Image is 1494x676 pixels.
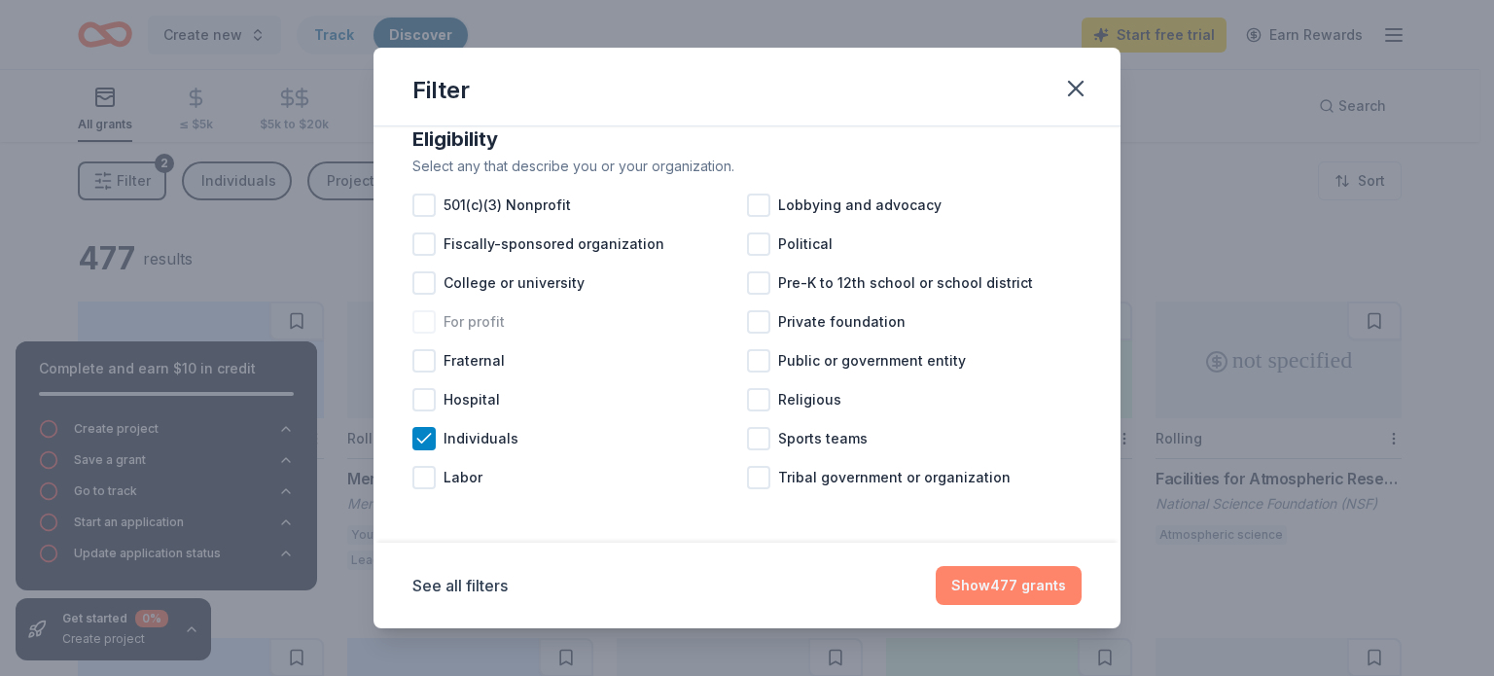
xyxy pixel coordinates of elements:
span: Fraternal [444,349,505,373]
span: Fiscally-sponsored organization [444,232,664,256]
span: Tribal government or organization [778,466,1011,489]
div: Filter [412,75,470,106]
span: 501(c)(3) Nonprofit [444,194,571,217]
span: For profit [444,310,505,334]
span: Religious [778,388,841,411]
button: Show477 grants [936,566,1082,605]
span: Hospital [444,388,500,411]
div: Eligibility [412,124,1082,155]
span: College or university [444,271,585,295]
span: Political [778,232,833,256]
button: See all filters [412,574,508,597]
span: Pre-K to 12th school or school district [778,271,1033,295]
span: Labor [444,466,482,489]
span: Individuals [444,427,518,450]
span: Sports teams [778,427,868,450]
span: Lobbying and advocacy [778,194,942,217]
span: Private foundation [778,310,906,334]
div: Select any that describe you or your organization. [412,155,1082,178]
span: Public or government entity [778,349,966,373]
